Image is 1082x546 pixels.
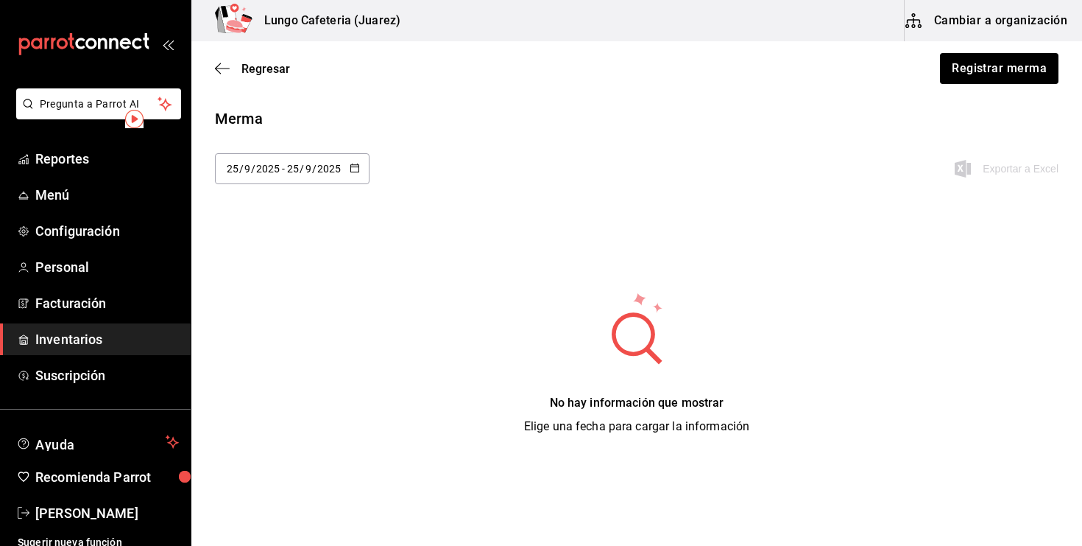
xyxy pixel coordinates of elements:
[244,163,251,175] input: Month
[524,394,750,412] div: No hay información que mostrar
[305,163,312,175] input: Month
[35,293,179,313] span: Facturación
[286,163,300,175] input: Day
[282,163,285,175] span: -
[16,88,181,119] button: Pregunta a Parrot AI
[312,163,317,175] span: /
[162,38,174,50] button: open_drawer_menu
[35,329,179,349] span: Inventarios
[215,108,263,130] div: Merma
[35,257,179,277] span: Personal
[215,62,290,76] button: Regresar
[35,467,179,487] span: Recomienda Parrot
[317,163,342,175] input: Year
[251,163,255,175] span: /
[35,503,179,523] span: [PERSON_NAME]
[35,149,179,169] span: Reportes
[40,97,158,112] span: Pregunta a Parrot AI
[35,365,179,385] span: Suscripción
[255,163,280,175] input: Year
[524,419,750,433] span: Elige una fecha para cargar la información
[125,110,144,128] img: Tooltip marker
[241,62,290,76] span: Regresar
[940,53,1058,84] button: Registrar merma
[252,12,400,29] h3: Lungo Cafeteria (Juarez)
[10,107,181,122] a: Pregunta a Parrot AI
[35,433,160,451] span: Ayuda
[239,163,244,175] span: /
[300,163,304,175] span: /
[226,163,239,175] input: Day
[35,185,179,205] span: Menú
[35,221,179,241] span: Configuración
